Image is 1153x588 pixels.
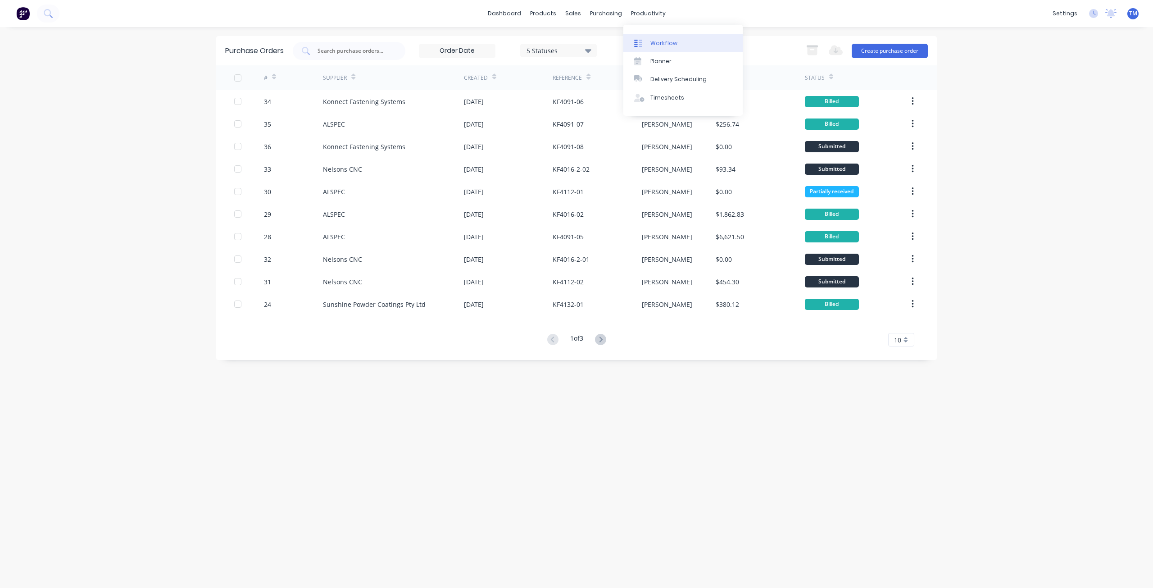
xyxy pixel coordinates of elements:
[716,277,739,287] div: $454.30
[264,142,271,151] div: 36
[264,97,271,106] div: 34
[586,7,626,20] div: purchasing
[1129,9,1137,18] span: TM
[716,300,739,309] div: $380.12
[464,142,484,151] div: [DATE]
[264,300,271,309] div: 24
[553,97,584,106] div: KF4091-06
[264,210,271,219] div: 29
[716,142,732,151] div: $0.00
[323,277,362,287] div: Nelsons CNC
[894,335,901,345] span: 10
[553,255,590,264] div: KF4016-2-01
[16,7,30,20] img: Factory
[464,300,484,309] div: [DATE]
[323,300,426,309] div: Sunshine Powder Coatings Pty Ltd
[716,210,744,219] div: $1,862.83
[570,333,583,346] div: 1 of 3
[805,119,859,130] div: Billed
[527,46,591,55] div: 5 Statuses
[716,164,735,174] div: $93.34
[464,164,484,174] div: [DATE]
[642,277,692,287] div: [PERSON_NAME]
[716,187,732,196] div: $0.00
[650,39,677,47] div: Workflow
[805,231,859,242] div: Billed
[553,119,584,129] div: KF4091-07
[642,142,692,151] div: [PERSON_NAME]
[852,44,928,58] button: Create purchase order
[642,255,692,264] div: [PERSON_NAME]
[805,254,859,265] div: Submitted
[264,255,271,264] div: 32
[553,232,584,242] div: KF4091-05
[805,186,859,197] div: Partially received
[464,187,484,196] div: [DATE]
[716,255,732,264] div: $0.00
[805,299,859,310] div: Billed
[805,276,859,287] div: Submitted
[225,46,284,56] div: Purchase Orders
[464,277,484,287] div: [DATE]
[323,119,345,129] div: ALSPEC
[642,210,692,219] div: [PERSON_NAME]
[464,74,488,82] div: Created
[561,7,586,20] div: sales
[553,164,590,174] div: KF4016-2-02
[642,300,692,309] div: [PERSON_NAME]
[264,119,271,129] div: 35
[323,142,405,151] div: Konnect Fastening Systems
[323,210,345,219] div: ALSPEC
[642,187,692,196] div: [PERSON_NAME]
[623,89,743,107] a: Timesheets
[553,210,584,219] div: KF4016-02
[323,187,345,196] div: ALSPEC
[464,210,484,219] div: [DATE]
[323,97,405,106] div: Konnect Fastening Systems
[323,255,362,264] div: Nelsons CNC
[483,7,526,20] a: dashboard
[464,232,484,242] div: [DATE]
[323,164,362,174] div: Nelsons CNC
[642,232,692,242] div: [PERSON_NAME]
[623,70,743,88] a: Delivery Scheduling
[264,74,268,82] div: #
[805,96,859,107] div: Billed
[264,232,271,242] div: 28
[1048,7,1082,20] div: settings
[419,44,495,58] input: Order Date
[623,34,743,52] a: Workflow
[623,52,743,70] a: Planner
[464,97,484,106] div: [DATE]
[716,232,744,242] div: $6,621.50
[464,119,484,129] div: [DATE]
[805,164,859,175] div: Submitted
[553,277,584,287] div: KF4112-02
[805,74,825,82] div: Status
[264,277,271,287] div: 31
[553,142,584,151] div: KF4091-08
[323,74,347,82] div: Supplier
[264,187,271,196] div: 30
[464,255,484,264] div: [DATE]
[805,209,859,220] div: Billed
[650,75,707,83] div: Delivery Scheduling
[323,232,345,242] div: ALSPEC
[264,164,271,174] div: 33
[553,74,582,82] div: Reference
[642,164,692,174] div: [PERSON_NAME]
[553,187,584,196] div: KF4112-01
[650,94,684,102] div: Timesheets
[650,57,672,65] div: Planner
[553,300,584,309] div: KF4132-01
[317,46,391,55] input: Search purchase orders...
[642,119,692,129] div: [PERSON_NAME]
[716,119,739,129] div: $256.74
[805,141,859,152] div: Submitted
[626,7,670,20] div: productivity
[526,7,561,20] div: products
